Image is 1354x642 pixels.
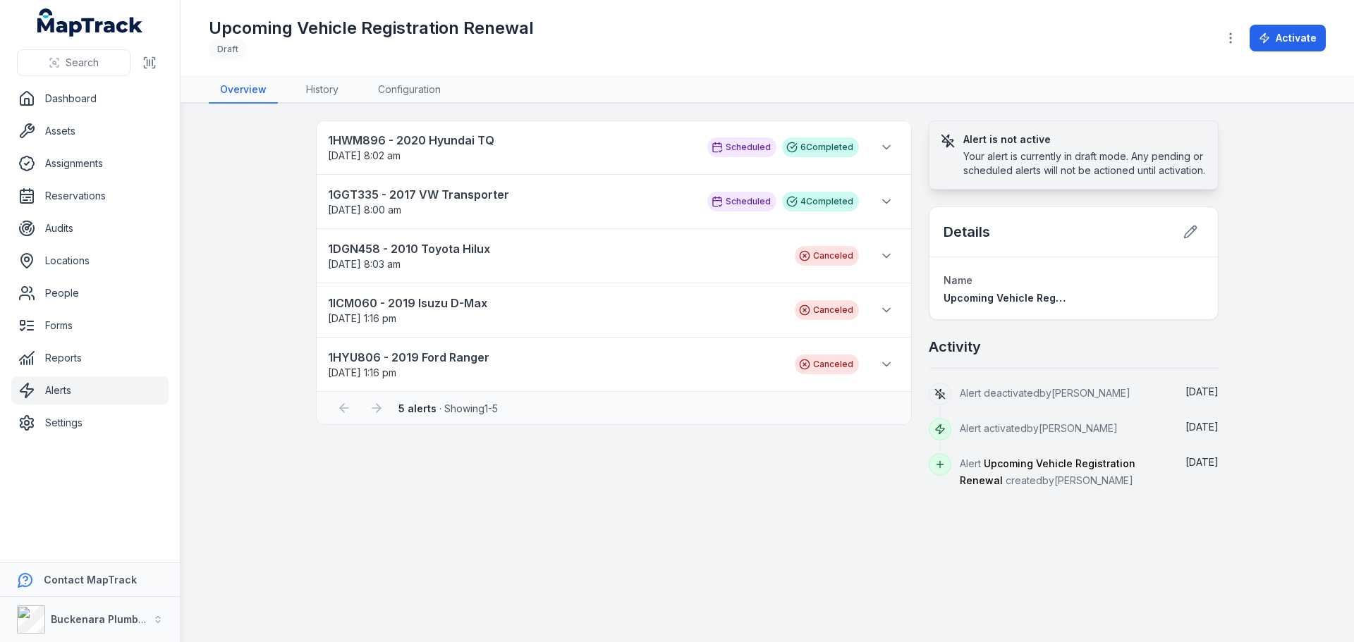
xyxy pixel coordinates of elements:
[328,258,401,270] span: [DATE] 8:03 am
[11,344,169,372] a: Reports
[944,292,1143,304] span: Upcoming Vehicle Registration Renewal
[795,246,859,266] div: Canceled
[11,214,169,242] a: Audits
[707,137,776,157] div: Scheduled
[328,132,693,149] strong: 1HWM896 - 2020 Hyundai TQ
[328,132,693,163] a: 1HWM896 - 2020 Hyundai TQ[DATE] 8:02 am
[44,574,137,586] strong: Contact MapTrack
[782,192,859,211] div: 4 Completed
[328,366,396,378] span: [DATE] 1:16 pm
[1185,456,1219,468] time: 6/27/2025, 1:12:29 PM
[328,349,781,366] strong: 1HYU806 - 2019 Ford Ranger
[11,311,169,340] a: Forms
[795,354,859,374] div: Canceled
[11,149,169,178] a: Assignments
[37,8,143,37] a: MapTrack
[11,117,169,145] a: Assets
[328,204,401,216] time: 9/13/2025, 8:00:00 AM
[328,349,781,380] a: 1HYU806 - 2019 Ford Ranger[DATE] 1:16 pm
[960,387,1130,399] span: Alert deactivated by [PERSON_NAME]
[398,402,437,414] strong: 5 alerts
[328,295,781,311] strong: 1ICM060 - 2019 Isuzu D-Max
[944,222,990,242] h2: Details
[66,56,99,70] span: Search
[328,295,781,326] a: 1ICM060 - 2019 Isuzu D-Max[DATE] 1:16 pm
[960,422,1118,434] span: Alert activated by [PERSON_NAME]
[328,366,396,378] time: 8/8/2025, 1:16:00 PM
[960,457,1135,486] span: Upcoming Vehicle Registration Renewal
[1185,385,1219,397] time: 9/8/2025, 11:49:33 AM
[328,258,401,270] time: 8/10/2025, 8:03:00 AM
[944,274,972,286] span: Name
[960,457,1135,486] span: Alert created by [PERSON_NAME]
[11,279,169,307] a: People
[963,149,1207,178] div: Your alert is currently in draft mode. Any pending or scheduled alerts will not be actioned until...
[209,17,534,39] h1: Upcoming Vehicle Registration Renewal
[11,409,169,437] a: Settings
[782,137,859,157] div: 6 Completed
[328,312,396,324] span: [DATE] 1:16 pm
[328,240,781,271] a: 1DGN458 - 2010 Toyota Hilux[DATE] 8:03 am
[328,240,781,257] strong: 1DGN458 - 2010 Toyota Hilux
[209,39,247,59] div: Draft
[328,149,401,161] time: 9/14/2025, 8:02:00 AM
[328,312,396,324] time: 8/8/2025, 1:16:00 PM
[929,337,981,357] h2: Activity
[707,192,776,211] div: Scheduled
[11,85,169,113] a: Dashboard
[1185,385,1219,397] span: [DATE]
[295,77,350,104] a: History
[209,77,278,104] a: Overview
[367,77,452,104] a: Configuration
[328,186,693,203] strong: 1GGT335 - 2017 VW Transporter
[328,186,693,217] a: 1GGT335 - 2017 VW Transporter[DATE] 8:00 am
[1185,421,1219,433] time: 6/27/2025, 1:13:15 PM
[11,376,169,405] a: Alerts
[11,182,169,210] a: Reservations
[328,204,401,216] span: [DATE] 8:00 am
[795,300,859,320] div: Canceled
[17,49,130,76] button: Search
[1185,456,1219,468] span: [DATE]
[328,149,401,161] span: [DATE] 8:02 am
[963,132,1207,147] h3: Alert is not active
[51,613,236,625] strong: Buckenara Plumbing Gas & Electrical
[1185,421,1219,433] span: [DATE]
[398,402,498,414] span: · Showing 1 - 5
[1250,25,1326,51] button: Activate
[11,247,169,275] a: Locations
